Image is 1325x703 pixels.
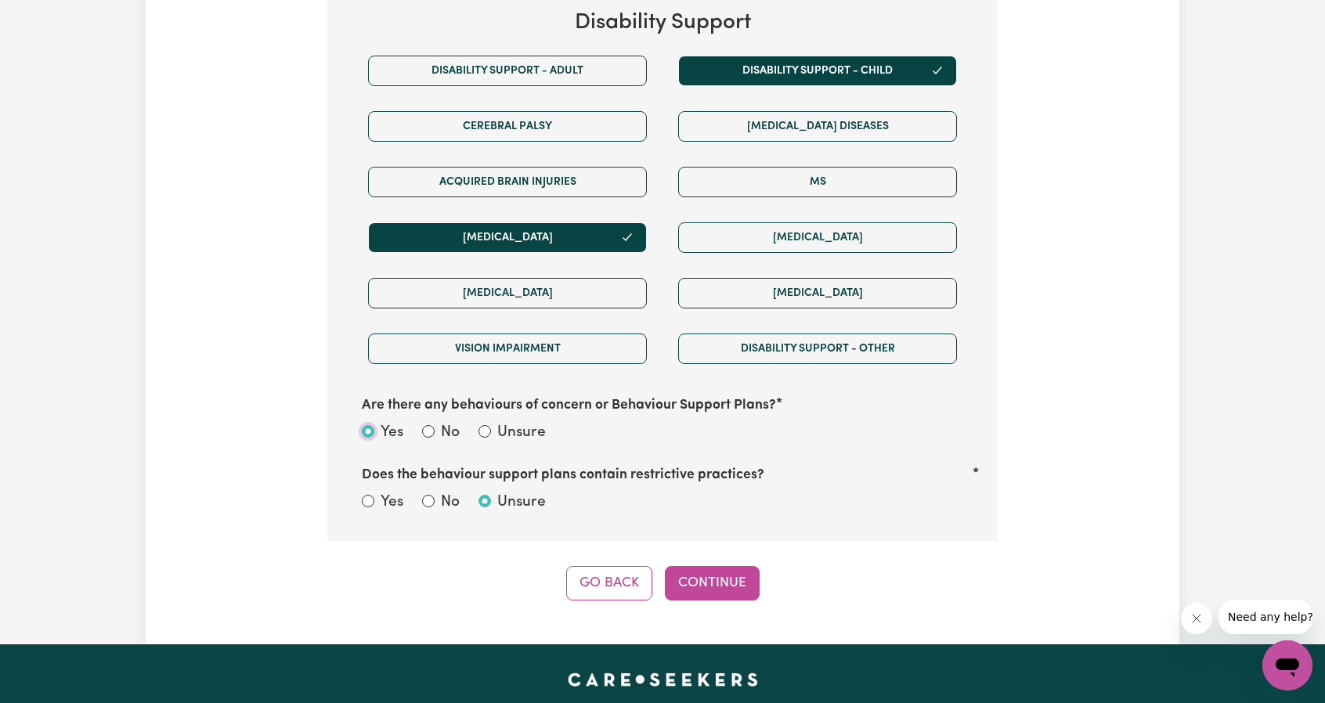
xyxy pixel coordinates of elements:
[362,395,776,416] label: Are there any behaviours of concern or Behaviour Support Plans?
[352,465,973,485] label: Does the behaviour support plans contain restrictive practices?
[678,167,957,197] button: MS
[665,566,760,600] button: Continue
[9,11,95,23] span: Need any help?
[497,422,546,445] label: Unsure
[1181,603,1212,634] iframe: Close message
[368,56,647,86] button: Disability support - Adult
[678,56,957,86] button: Disability support - Child
[678,222,957,253] button: [MEDICAL_DATA]
[352,10,973,37] h3: Disability Support
[368,222,647,253] button: [MEDICAL_DATA]
[497,492,546,514] label: Unsure
[566,566,652,600] button: Go Back
[441,492,460,514] label: No
[368,278,647,308] button: [MEDICAL_DATA]
[568,672,758,685] a: Careseekers home page
[381,492,403,514] label: Yes
[1262,640,1312,690] iframe: Button to launch messaging window
[678,111,957,142] button: [MEDICAL_DATA] Diseases
[368,333,647,364] button: Vision impairment
[381,422,403,445] label: Yes
[368,111,647,142] button: Cerebral Palsy
[678,333,957,364] button: Disability support - Other
[368,167,647,197] button: Acquired Brain Injuries
[678,278,957,308] button: [MEDICAL_DATA]
[1218,600,1312,634] iframe: Message from company
[441,422,460,445] label: No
